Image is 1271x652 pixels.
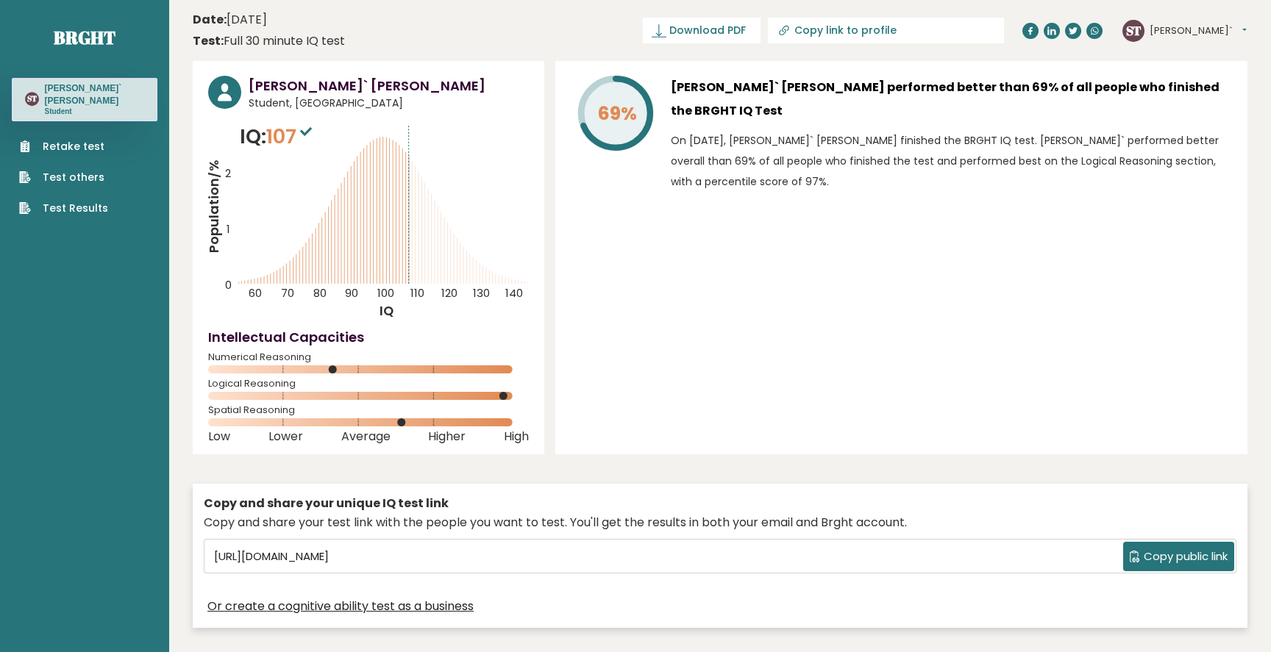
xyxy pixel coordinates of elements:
[193,32,224,49] b: Test:
[380,301,394,320] tspan: IQ
[410,285,424,301] tspan: 110
[505,285,523,301] tspan: 140
[597,101,637,126] tspan: 69%
[313,285,327,301] tspan: 80
[204,160,223,253] tspan: Population/%
[281,285,294,301] tspan: 70
[44,107,144,117] p: Student
[268,434,303,440] span: Lower
[240,122,316,151] p: IQ:
[441,285,458,301] tspan: 120
[345,285,358,301] tspan: 90
[1144,548,1228,565] span: Copy public link
[249,96,529,111] span: Student, [GEOGRAPHIC_DATA]
[19,201,108,216] a: Test Results
[266,123,316,150] span: 107
[473,285,490,301] tspan: 130
[44,82,144,107] h3: [PERSON_NAME]` [PERSON_NAME]
[19,170,108,185] a: Test others
[208,381,529,387] span: Logical Reasoning
[54,26,115,49] a: Brght
[671,130,1232,192] p: On [DATE], [PERSON_NAME]` [PERSON_NAME] finished the BRGHT IQ test. [PERSON_NAME]` performed bett...
[428,434,466,440] span: Higher
[377,285,394,301] tspan: 100
[227,221,230,237] tspan: 1
[341,434,391,440] span: Average
[643,18,761,43] a: Download PDF
[225,165,231,181] tspan: 2
[249,76,529,96] h3: [PERSON_NAME]` [PERSON_NAME]
[208,407,529,413] span: Spatial Reasoning
[27,93,38,104] text: ST
[208,434,230,440] span: Low
[208,327,529,347] h4: Intellectual Capacities
[207,598,474,615] a: Or create a cognitive ability test as a business
[1126,21,1142,38] text: ST
[671,76,1232,123] h3: [PERSON_NAME]` [PERSON_NAME] performed better than 69% of all people who finished the BRGHT IQ Test
[669,23,746,38] span: Download PDF
[204,495,1236,512] div: Copy and share your unique IQ test link
[19,139,108,154] a: Retake test
[193,11,227,28] b: Date:
[225,277,232,293] tspan: 0
[193,11,267,29] time: [DATE]
[193,32,345,50] div: Full 30 minute IQ test
[1150,24,1247,38] button: [PERSON_NAME]`
[249,285,262,301] tspan: 60
[1123,542,1234,571] button: Copy public link
[504,434,529,440] span: High
[208,354,529,360] span: Numerical Reasoning
[204,514,1236,531] div: Copy and share your test link with the people you want to test. You'll get the results in both yo...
